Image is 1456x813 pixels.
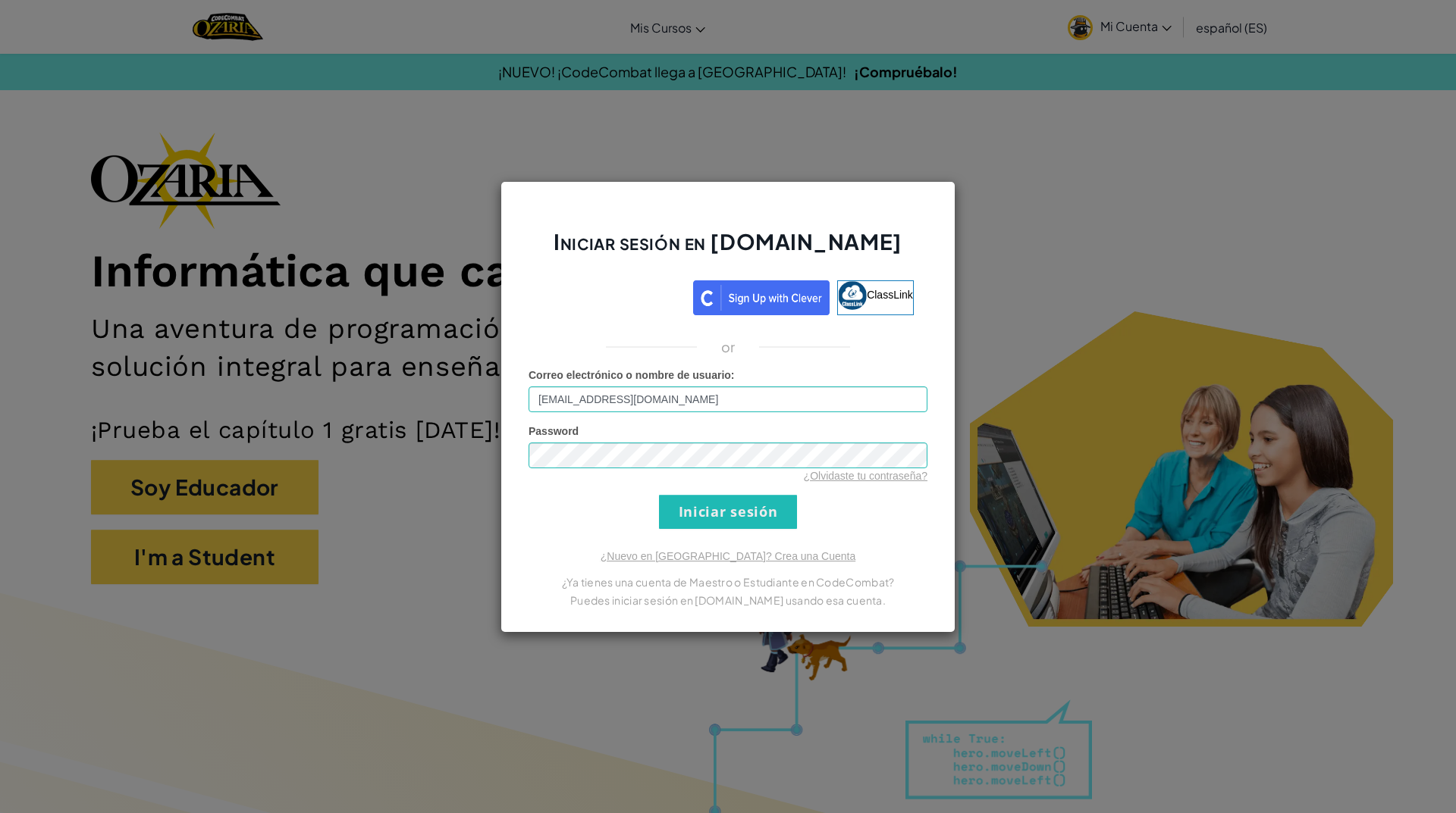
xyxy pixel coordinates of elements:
[529,367,735,383] label: :
[804,470,927,482] a: ¿Olvidaste tu contraseña?
[529,369,731,381] span: Correo electrónico o nombre de usuario
[529,227,927,271] h2: Iniciar sesión en [DOMAIN_NAME]
[529,591,927,609] p: Puedes iniciar sesión en [DOMAIN_NAME] usando esa cuenta.
[838,281,867,310] img: classlink-logo-small.png
[529,425,579,437] span: Password
[529,573,927,591] p: ¿Ya tienes una cuenta de Maestro o Estudiante en CodeCombat?
[535,279,693,312] iframe: Botón de Acceder con Google
[659,495,797,529] input: Iniciar sesión
[601,550,855,562] a: ¿Nuevo en [GEOGRAPHIC_DATA]? Crea una Cuenta
[721,338,736,356] p: or
[867,288,913,300] span: ClassLink
[693,280,830,315] img: clever_sso_button@2x.png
